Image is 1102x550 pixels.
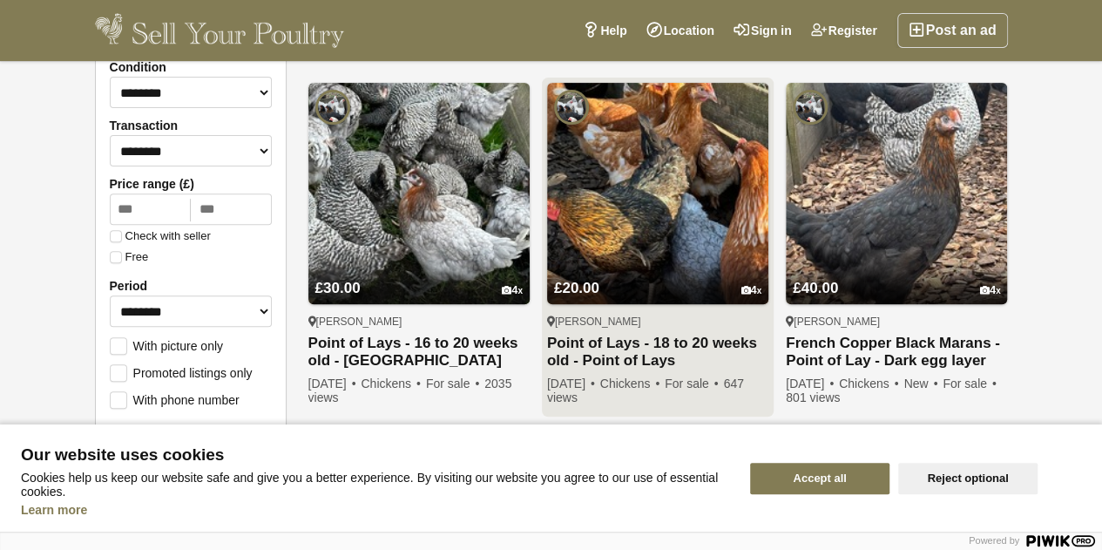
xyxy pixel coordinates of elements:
[969,535,1019,546] span: Powered by
[554,280,599,296] span: £20.00
[308,247,530,304] a: £30.00 4
[21,471,729,499] p: Cookies help us keep our website safe and give you a better experience. By visiting our website y...
[547,247,768,304] a: £20.00 4
[793,90,828,125] img: Pilling Poultry
[110,251,149,263] label: Free
[110,279,272,293] label: Period
[547,83,768,304] img: Point of Lays - 18 to 20 weeks old - Point of Lays
[786,315,1007,329] div: [PERSON_NAME]
[308,335,530,370] a: Point of Lays - 16 to 20 weeks old - [GEOGRAPHIC_DATA]
[110,337,223,353] label: With picture only
[110,230,211,242] label: Check with seller
[786,247,1007,304] a: £40.00 4
[786,377,835,390] span: [DATE]
[573,13,636,48] a: Help
[740,284,761,297] div: 4
[21,503,87,517] a: Learn more
[980,284,1001,297] div: 4
[315,280,361,296] span: £30.00
[308,315,530,329] div: [PERSON_NAME]
[110,177,272,191] label: Price range (£)
[793,280,838,296] span: £40.00
[943,377,997,390] span: For sale
[308,377,358,390] span: [DATE]
[315,90,350,125] img: Pilling Poultry
[898,463,1038,494] button: Reject optional
[110,60,272,74] label: Condition
[600,377,662,390] span: Chickens
[786,335,1007,370] a: French Copper Black Marans - Point of Lay - Dark egg layer
[426,377,481,390] span: For sale
[361,377,423,390] span: Chickens
[308,377,512,404] span: 2035 views
[801,13,887,48] a: Register
[547,377,744,404] span: 647 views
[547,315,768,329] div: [PERSON_NAME]
[547,377,597,390] span: [DATE]
[308,83,530,304] img: Point of Lays - 16 to 20 weeks old - Lancashire
[724,13,801,48] a: Sign in
[110,364,253,380] label: Promoted listings only
[903,377,939,390] span: New
[110,391,240,407] label: With phone number
[547,335,768,370] a: Point of Lays - 18 to 20 weeks old - Point of Lays
[502,284,523,297] div: 4
[839,377,901,390] span: Chickens
[786,390,840,404] span: 801 views
[637,13,724,48] a: Location
[786,83,1007,304] img: French Copper Black Marans - Point of Lay - Dark egg layer
[897,13,1008,48] a: Post an ad
[21,446,729,464] span: Our website uses cookies
[665,377,720,390] span: For sale
[95,13,345,48] img: Sell Your Poultry
[110,119,272,132] label: Transaction
[750,463,889,494] button: Accept all
[554,90,589,125] img: Pilling Poultry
